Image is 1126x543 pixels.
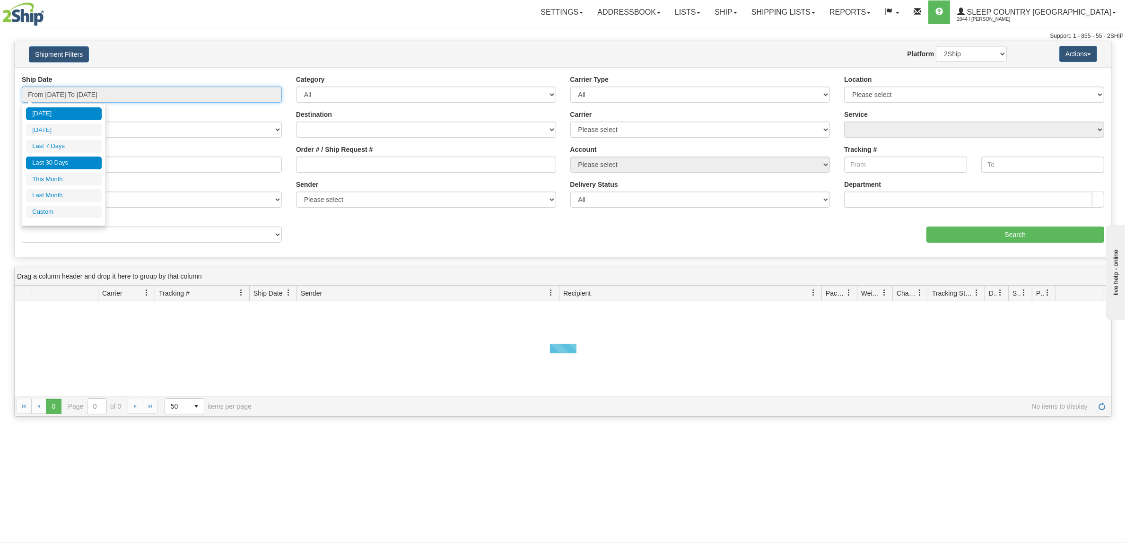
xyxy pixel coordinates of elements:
[533,0,590,24] a: Settings
[844,157,967,173] input: From
[165,398,252,414] span: items per page
[1104,223,1125,320] iframe: chat widget
[570,110,592,119] label: Carrier
[26,173,102,186] li: This Month
[296,75,325,84] label: Category
[841,285,857,301] a: Packages filter column settings
[189,399,204,414] span: select
[912,285,928,301] a: Charge filter column settings
[932,289,973,298] span: Tracking Status
[950,0,1123,24] a: Sleep Country [GEOGRAPHIC_DATA] 2044 / [PERSON_NAME]
[26,107,102,120] li: [DATE]
[2,2,44,26] img: logo2044.jpg
[844,180,881,189] label: Department
[26,140,102,153] li: Last 7 Days
[844,145,877,154] label: Tracking #
[265,403,1088,410] span: No items to display
[897,289,917,298] span: Charge
[102,289,122,298] span: Carrier
[26,157,102,169] li: Last 30 Days
[926,227,1105,243] input: Search
[861,289,881,298] span: Weight
[253,289,282,298] span: Ship Date
[296,110,332,119] label: Destination
[826,289,846,298] span: Packages
[908,49,934,59] label: Platform
[1036,289,1044,298] span: Pickup Status
[981,157,1104,173] input: To
[296,180,318,189] label: Sender
[707,0,744,24] a: Ship
[668,0,707,24] a: Lists
[139,285,155,301] a: Carrier filter column settings
[233,285,249,301] a: Tracking # filter column settings
[590,0,668,24] a: Addressbook
[965,8,1111,16] span: Sleep Country [GEOGRAPHIC_DATA]
[68,398,122,414] span: Page of 0
[989,289,997,298] span: Delivery Status
[822,0,878,24] a: Reports
[992,285,1008,301] a: Delivery Status filter column settings
[7,8,87,15] div: live help - online
[876,285,892,301] a: Weight filter column settings
[1013,289,1021,298] span: Shipment Issues
[280,285,297,301] a: Ship Date filter column settings
[301,289,322,298] span: Sender
[543,285,559,301] a: Sender filter column settings
[159,289,190,298] span: Tracking #
[570,145,597,154] label: Account
[805,285,821,301] a: Recipient filter column settings
[165,398,204,414] span: Page sizes drop down
[563,289,591,298] span: Recipient
[844,110,868,119] label: Service
[570,75,609,84] label: Carrier Type
[26,124,102,137] li: [DATE]
[1059,46,1097,62] button: Actions
[26,189,102,202] li: Last Month
[957,15,1028,24] span: 2044 / [PERSON_NAME]
[1016,285,1032,301] a: Shipment Issues filter column settings
[2,32,1124,40] div: Support: 1 - 855 - 55 - 2SHIP
[22,75,52,84] label: Ship Date
[15,267,1111,286] div: grid grouping header
[29,46,89,62] button: Shipment Filters
[969,285,985,301] a: Tracking Status filter column settings
[570,180,618,189] label: Delivery Status
[46,399,61,414] span: Page 0
[296,145,373,154] label: Order # / Ship Request #
[26,206,102,219] li: Custom
[844,75,872,84] label: Location
[171,402,183,411] span: 50
[744,0,822,24] a: Shipping lists
[1094,399,1109,414] a: Refresh
[1039,285,1056,301] a: Pickup Status filter column settings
